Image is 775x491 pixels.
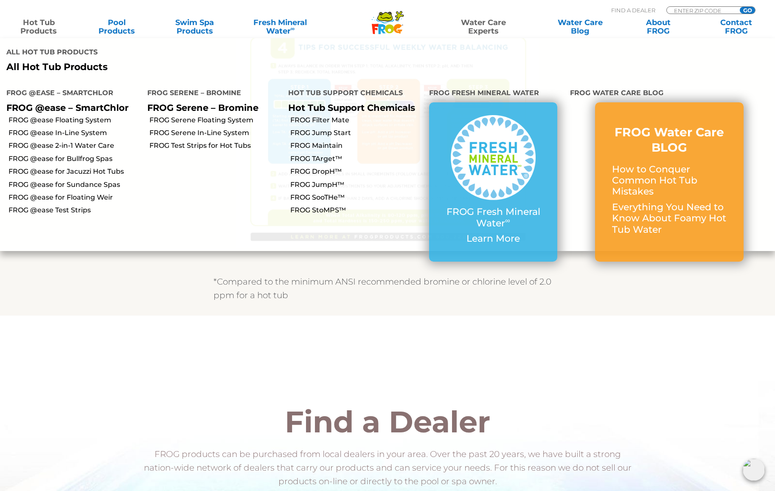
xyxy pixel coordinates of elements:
[6,62,381,73] a: All Hot Tub Products
[149,116,282,125] a: FROG Serene Floating System
[612,164,727,198] p: How to Conquer Common Hot Tub Mistakes
[8,167,141,176] a: FROG @ease for Jacuzzi Hot Tubs
[139,447,636,488] p: FROG products can be purchased from local dealers in your area. Over the past 20 years, we have b...
[446,115,540,248] a: FROG Fresh Mineral Water∞ Learn More
[6,85,135,102] h4: FROG @ease – SmartChlor
[6,45,381,62] h4: All Hot Tub Products
[612,124,727,155] h3: FROG Water Care BLOG
[446,206,540,229] p: FROG Fresh Mineral Water
[8,128,141,138] a: FROG @ease In-Line System
[87,18,147,35] a: PoolProducts
[505,216,510,225] sup: ∞
[446,233,540,244] p: Learn More
[290,206,423,215] a: FROG StoMPS™
[147,85,275,102] h4: FROG Serene – Bromine
[673,7,730,14] input: Zip Code Form
[149,128,282,138] a: FROG Serene In-Line System
[550,18,611,35] a: Water CareBlog
[8,193,141,202] a: FROG @ease for Floating Weir
[290,193,423,202] a: FROG SooTHe™
[612,202,727,235] p: Everything You Need to Know About Foamy Hot Tub Water
[147,102,275,113] p: FROG Serene – Bromine
[242,18,318,35] a: Fresh MineralWater∞
[290,141,423,150] a: FROG Maintain
[611,6,655,14] p: Find A Dealer
[290,180,423,189] a: FROG JumpH™
[291,25,295,32] sup: ∞
[139,407,636,437] h2: Find a Dealer
[740,7,755,14] input: GO
[612,124,727,240] a: FROG Water Care BLOG How to Conquer Common Hot Tub Mistakes Everything You Need to Know About Foa...
[8,180,141,189] a: FROG @ease for Sundance Spas
[8,116,141,125] a: FROG @ease Floating System
[8,18,69,35] a: Hot TubProducts
[290,154,423,164] a: FROG TArget™
[429,85,557,102] h4: FROG Fresh Mineral Water
[164,18,225,35] a: Swim SpaProducts
[434,18,533,35] a: Water CareExperts
[8,206,141,215] a: FROG @ease Test Strips
[8,141,141,150] a: FROG @ease 2-in-1 Water Care
[706,18,767,35] a: ContactFROG
[290,116,423,125] a: FROG Filter Mate
[743,459,765,481] img: openIcon
[628,18,688,35] a: AboutFROG
[290,167,423,176] a: FROG DropH™
[570,85,769,102] h4: FROG Water Care Blog
[213,275,562,302] p: *Compared to the minimum ANSI recommended bromine or chlorine level of 2.0 ppm for a hot tub
[288,85,416,102] h4: Hot Tub Support Chemicals
[290,128,423,138] a: FROG Jump Start
[288,102,415,113] a: Hot Tub Support Chemicals
[149,141,282,150] a: FROG Test Strips for Hot Tubs
[6,102,135,113] p: FROG @ease – SmartChlor
[8,154,141,164] a: FROG @ease for Bullfrog Spas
